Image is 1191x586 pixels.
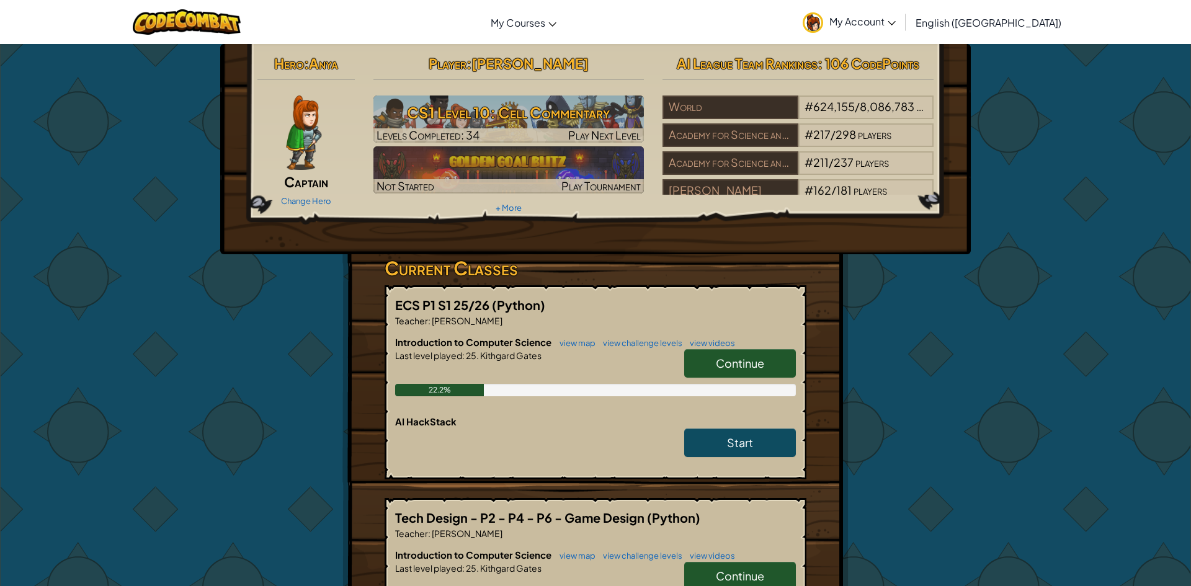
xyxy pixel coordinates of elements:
[818,55,919,72] span: : 106 CodePoints
[395,315,428,326] span: Teacher
[909,6,1068,39] a: English ([GEOGRAPHIC_DATA])
[805,99,813,113] span: #
[395,562,462,574] span: Last level played
[568,128,641,142] span: Play Next Level
[805,155,813,169] span: #
[662,95,798,119] div: World
[647,510,700,525] span: (Python)
[395,336,553,348] span: Introduction to Computer Science
[430,528,502,539] span: [PERSON_NAME]
[662,179,798,203] div: [PERSON_NAME]
[395,415,457,427] span: AI HackStack
[834,155,854,169] span: 237
[597,338,682,348] a: view challenge levels
[471,55,589,72] span: [PERSON_NAME]
[492,297,545,313] span: (Python)
[428,528,430,539] span: :
[479,562,542,574] span: Kithgard Gates
[466,55,471,72] span: :
[813,155,829,169] span: 211
[484,6,563,39] a: My Courses
[429,55,466,72] span: Player
[662,135,934,149] a: Academy for Science and Design Charter School#217/298players
[916,16,1061,29] span: English ([GEOGRAPHIC_DATA])
[373,146,645,193] a: Not StartedPlay Tournament
[662,151,798,175] div: Academy for Science and Design Charter (m)
[395,297,492,313] span: ECS P1 S1 25/26
[716,356,764,370] span: Continue
[662,123,798,147] div: Academy for Science and Design Charter School
[479,350,542,361] span: Kithgard Gates
[662,191,934,205] a: [PERSON_NAME]#162/181players
[286,95,321,170] img: captain-pose.png
[796,2,902,42] a: My Account
[553,551,595,561] a: view map
[716,569,764,583] span: Continue
[377,179,434,193] span: Not Started
[805,127,813,141] span: #
[860,99,914,113] span: 8,086,783
[462,350,465,361] span: :
[813,99,855,113] span: 624,155
[496,203,522,213] a: + More
[309,55,338,72] span: Anya
[597,551,682,561] a: view challenge levels
[684,428,796,457] a: Start
[662,163,934,177] a: Academy for Science and Design Charter (m)#211/237players
[854,183,887,197] span: players
[465,350,479,361] span: 25.
[831,183,836,197] span: /
[395,549,553,561] span: Introduction to Computer Science
[805,183,813,197] span: #
[855,155,889,169] span: players
[836,183,852,197] span: 181
[813,183,831,197] span: 162
[813,127,831,141] span: 217
[133,9,241,35] img: CodeCombat logo
[684,551,735,561] a: view videos
[803,12,823,33] img: avatar
[395,528,428,539] span: Teacher
[428,315,430,326] span: :
[377,128,480,142] span: Levels Completed: 34
[855,99,860,113] span: /
[829,15,896,28] span: My Account
[385,254,806,282] h3: Current Classes
[462,562,465,574] span: :
[395,384,484,396] div: 22.2%
[836,127,856,141] span: 298
[561,179,641,193] span: Play Tournament
[284,173,328,190] span: Captain
[684,338,735,348] a: view videos
[465,562,479,574] span: 25.
[677,55,818,72] span: AI League Team Rankings
[373,95,645,143] a: Play Next Level
[831,127,836,141] span: /
[829,155,834,169] span: /
[274,55,304,72] span: Hero
[395,510,647,525] span: Tech Design - P2 - P4 - P6 - Game Design
[281,196,331,206] a: Change Hero
[373,146,645,193] img: Golden Goal
[858,127,891,141] span: players
[662,107,934,122] a: World#624,155/8,086,783players
[553,338,595,348] a: view map
[304,55,309,72] span: :
[491,16,545,29] span: My Courses
[727,435,753,450] span: Start
[430,315,502,326] span: [PERSON_NAME]
[373,95,645,143] img: CS1 Level 10: Cell Commentary
[373,99,645,127] h3: CS1 Level 10: Cell Commentary
[395,350,462,361] span: Last level played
